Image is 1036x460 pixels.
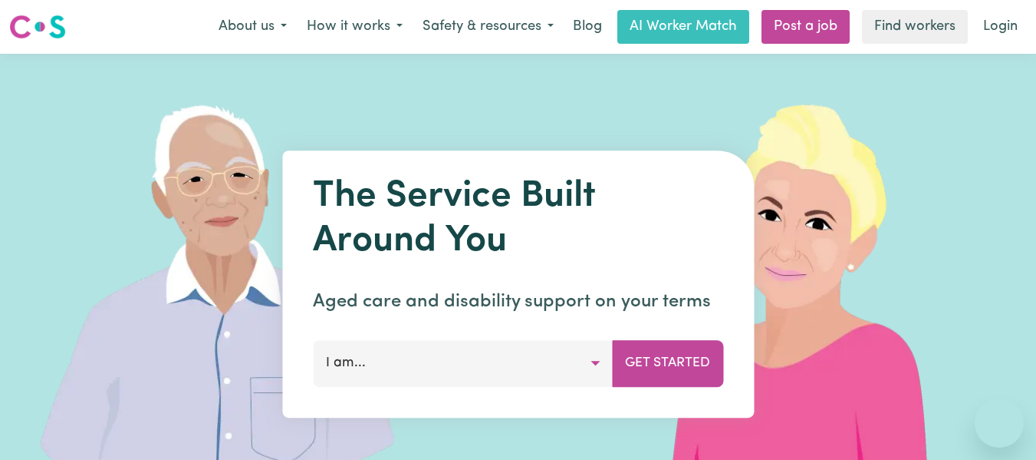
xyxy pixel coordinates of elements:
a: Find workers [862,10,968,44]
a: Post a job [761,10,850,44]
a: Careseekers logo [9,9,66,45]
p: Aged care and disability support on your terms [313,288,723,316]
a: AI Worker Match [617,10,749,44]
button: Get Started [612,340,723,386]
a: Login [974,10,1027,44]
a: Blog [564,10,611,44]
button: Safety & resources [413,11,564,43]
h1: The Service Built Around You [313,175,723,263]
img: Careseekers logo [9,13,66,41]
iframe: Button to launch messaging window [975,399,1024,448]
button: About us [209,11,297,43]
button: How it works [297,11,413,43]
button: I am... [313,340,613,386]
